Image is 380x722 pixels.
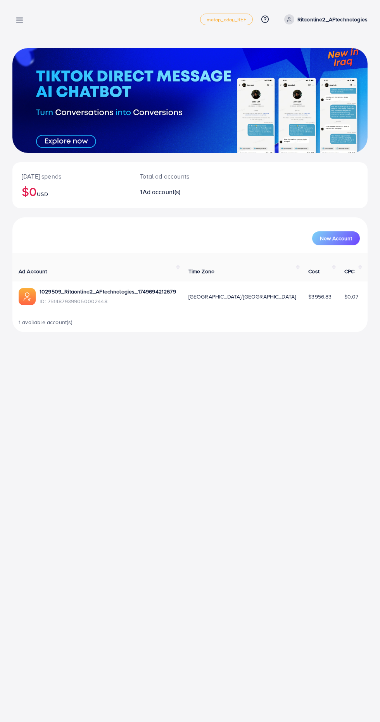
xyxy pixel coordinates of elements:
button: New Account [312,231,360,245]
span: ID: 7514879399050002448 [40,297,176,305]
span: metap_oday_REF [207,17,246,22]
p: Total ad accounts [140,172,210,181]
p: [DATE] spends [22,172,121,181]
span: USD [37,190,48,198]
a: metap_oday_REF [200,14,253,25]
span: $0.07 [344,293,359,300]
p: Ritaonline2_AFtechnologies [297,15,368,24]
span: Ad Account [19,267,47,275]
span: Cost [308,267,320,275]
span: $3956.83 [308,293,332,300]
span: Ad account(s) [143,187,181,196]
span: CPC [344,267,354,275]
span: [GEOGRAPHIC_DATA]/[GEOGRAPHIC_DATA] [188,293,296,300]
h2: 1 [140,188,210,196]
span: 1 available account(s) [19,318,73,326]
a: 1029509_Ritaonline2_AFtechnologies_1749694212679 [40,288,176,295]
span: Time Zone [188,267,214,275]
h2: $0 [22,184,121,199]
a: Ritaonline2_AFtechnologies [281,14,368,24]
img: ic-ads-acc.e4c84228.svg [19,288,36,305]
span: New Account [320,236,352,241]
